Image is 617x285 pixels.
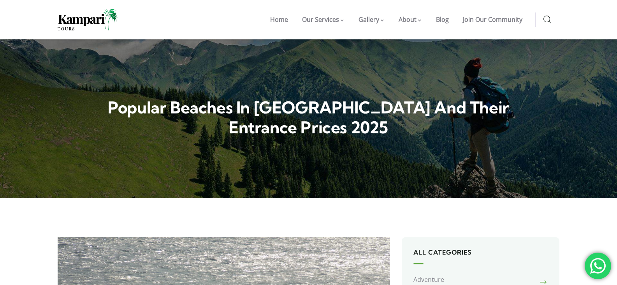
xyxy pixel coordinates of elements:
div: 'Chat [585,253,611,279]
span: About [399,15,417,24]
img: Home [58,9,118,30]
span: Join Our Community [463,15,522,24]
span: Gallery [359,15,379,24]
span: Blog [436,15,449,24]
h2: Popular Beaches in [GEOGRAPHIC_DATA] and their Entrance Prices 2025 [80,98,538,138]
h5: All Categories [413,249,548,264]
span: Our Services [302,15,339,24]
span: Home [270,15,288,24]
